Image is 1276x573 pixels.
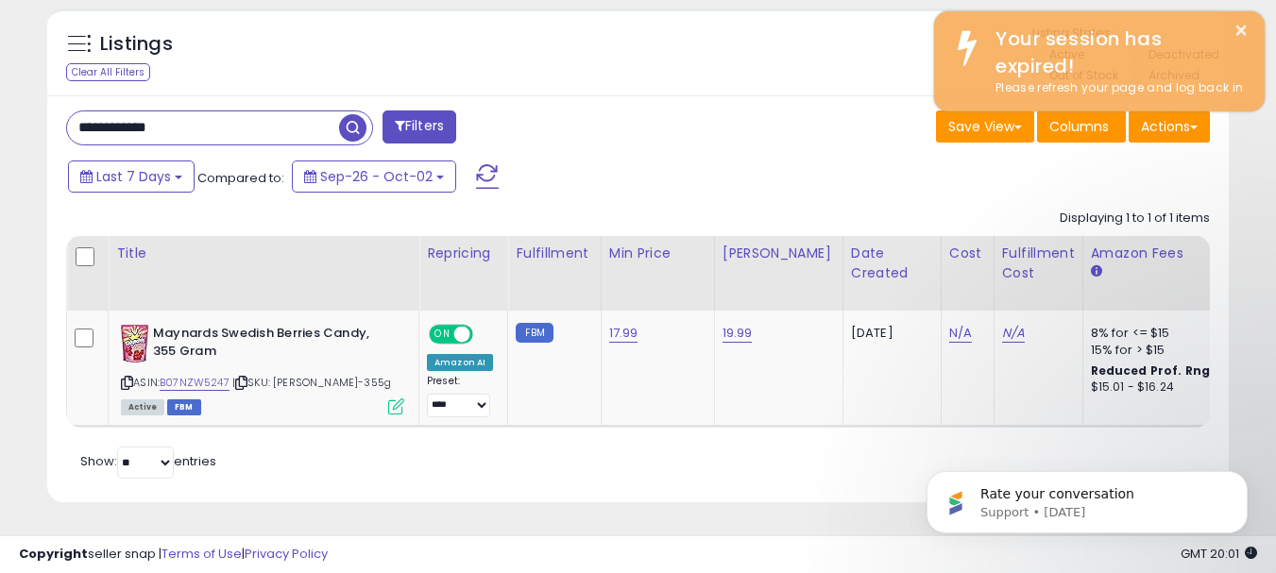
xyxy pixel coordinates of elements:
[427,244,500,263] div: Repricing
[1091,379,1248,396] div: $15.01 - $16.24
[1233,19,1249,42] button: ×
[851,244,933,283] div: Date Created
[427,375,493,417] div: Preset:
[609,324,638,343] a: 17.99
[427,354,493,371] div: Amazon AI
[68,160,195,193] button: Last 7 Days
[96,167,171,186] span: Last 7 Days
[981,25,1250,79] div: Your session has expired!
[516,323,553,343] small: FBM
[1049,117,1109,136] span: Columns
[121,325,148,362] img: 51xbHfhJYgL._SL40_.jpg
[723,324,753,343] a: 19.99
[723,244,835,263] div: [PERSON_NAME]
[383,110,456,143] button: Filters
[153,325,383,364] b: Maynards Swedish Berries Candy, 355 Gram
[1060,210,1210,228] div: Displaying 1 to 1 of 1 items
[162,545,242,563] a: Terms of Use
[1037,110,1126,143] button: Columns
[516,244,592,263] div: Fulfillment
[197,169,284,187] span: Compared to:
[949,244,986,263] div: Cost
[116,244,411,263] div: Title
[1129,110,1210,143] button: Actions
[121,399,164,415] span: All listings currently available for purchase on Amazon
[470,327,501,343] span: OFF
[1091,263,1102,280] small: Amazon Fees.
[1091,342,1248,359] div: 15% for > $15
[936,110,1034,143] button: Save View
[292,160,456,193] button: Sep-26 - Oct-02
[232,375,391,390] span: | SKU: [PERSON_NAME]-355g
[609,244,706,263] div: Min Price
[19,545,88,563] strong: Copyright
[167,399,201,415] span: FBM
[121,325,404,413] div: ASIN:
[19,546,328,564] div: seller snap | |
[851,325,927,342] div: [DATE]
[100,31,173,58] h5: Listings
[981,79,1250,97] div: Please refresh your page and log back in
[1091,362,1215,379] b: Reduced Prof. Rng.
[1002,244,1075,283] div: Fulfillment Cost
[1002,324,1025,343] a: N/A
[245,545,328,563] a: Privacy Policy
[66,63,150,81] div: Clear All Filters
[1091,325,1248,342] div: 8% for <= $15
[431,327,454,343] span: ON
[80,452,216,470] span: Show: entries
[949,324,972,343] a: N/A
[160,375,230,391] a: B07NZW5247
[898,431,1276,564] iframe: Intercom notifications message
[1091,244,1254,263] div: Amazon Fees
[320,167,433,186] span: Sep-26 - Oct-02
